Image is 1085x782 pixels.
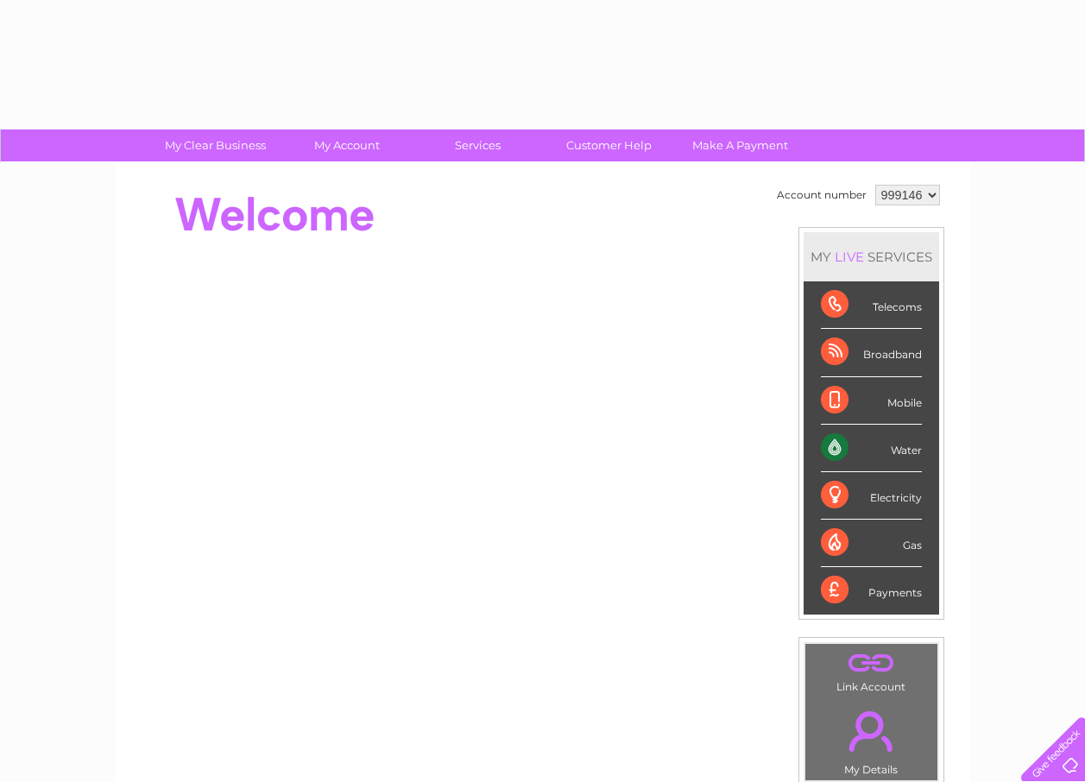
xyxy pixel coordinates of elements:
[821,472,922,520] div: Electricity
[821,567,922,614] div: Payments
[821,281,922,329] div: Telecoms
[804,697,938,781] td: My Details
[144,129,287,161] a: My Clear Business
[831,249,867,265] div: LIVE
[275,129,418,161] a: My Account
[821,425,922,472] div: Water
[804,643,938,697] td: Link Account
[821,377,922,425] div: Mobile
[821,520,922,567] div: Gas
[804,232,939,281] div: MY SERVICES
[810,701,933,761] a: .
[821,329,922,376] div: Broadband
[773,180,871,210] td: Account number
[538,129,680,161] a: Customer Help
[407,129,549,161] a: Services
[669,129,811,161] a: Make A Payment
[810,648,933,678] a: .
